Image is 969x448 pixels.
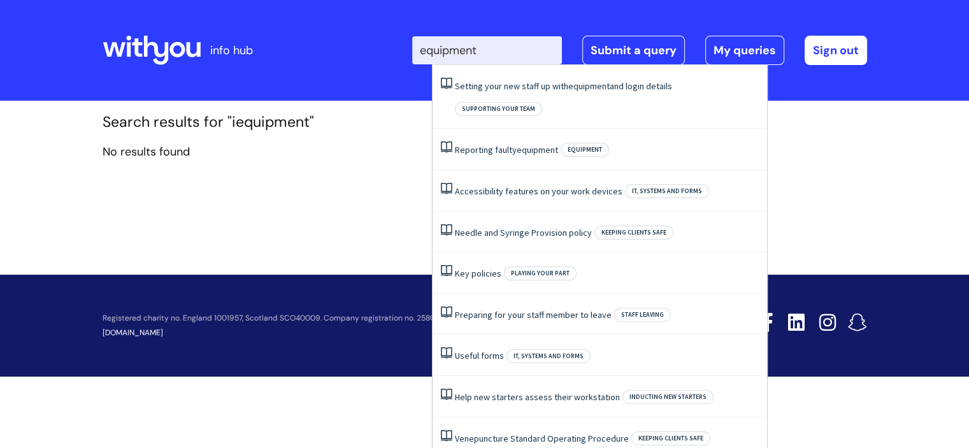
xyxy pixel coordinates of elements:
[103,113,867,131] h1: Search results for "iequipment"
[568,80,610,92] span: equipment
[455,227,592,238] a: Needle and Syringe Provision policy
[455,391,620,403] a: Help new starters assess their workstation
[631,431,710,445] span: Keeping clients safe
[594,226,673,240] span: Keeping clients safe
[561,143,609,157] span: Equipment
[103,141,867,162] p: No results found
[455,309,612,321] a: Preparing for your staff member to leave
[622,390,714,404] span: Inducting new starters
[103,314,671,322] p: Registered charity no. England 1001957, Scotland SCO40009. Company registration no. 2580377
[412,36,867,65] div: | -
[455,144,558,155] a: Reporting faultyequipment
[705,36,784,65] a: My queries
[412,36,562,64] input: Search
[455,433,629,444] a: Venepuncture Standard Operating Procedure
[455,102,542,116] span: Supporting your team
[210,40,253,61] p: info hub
[517,144,558,155] span: equipment
[455,185,622,197] a: Accessibility features on your work devices
[455,268,501,279] a: Key policies
[455,80,672,92] a: Setting your new staff up withequipmentand login details
[614,308,671,322] span: Staff leaving
[506,349,591,363] span: IT, systems and forms
[504,266,577,280] span: Playing your part
[103,328,163,338] a: [DOMAIN_NAME]
[455,350,504,361] a: Useful forms
[805,36,867,65] a: Sign out
[625,184,709,198] span: IT, systems and forms
[582,36,685,65] a: Submit a query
